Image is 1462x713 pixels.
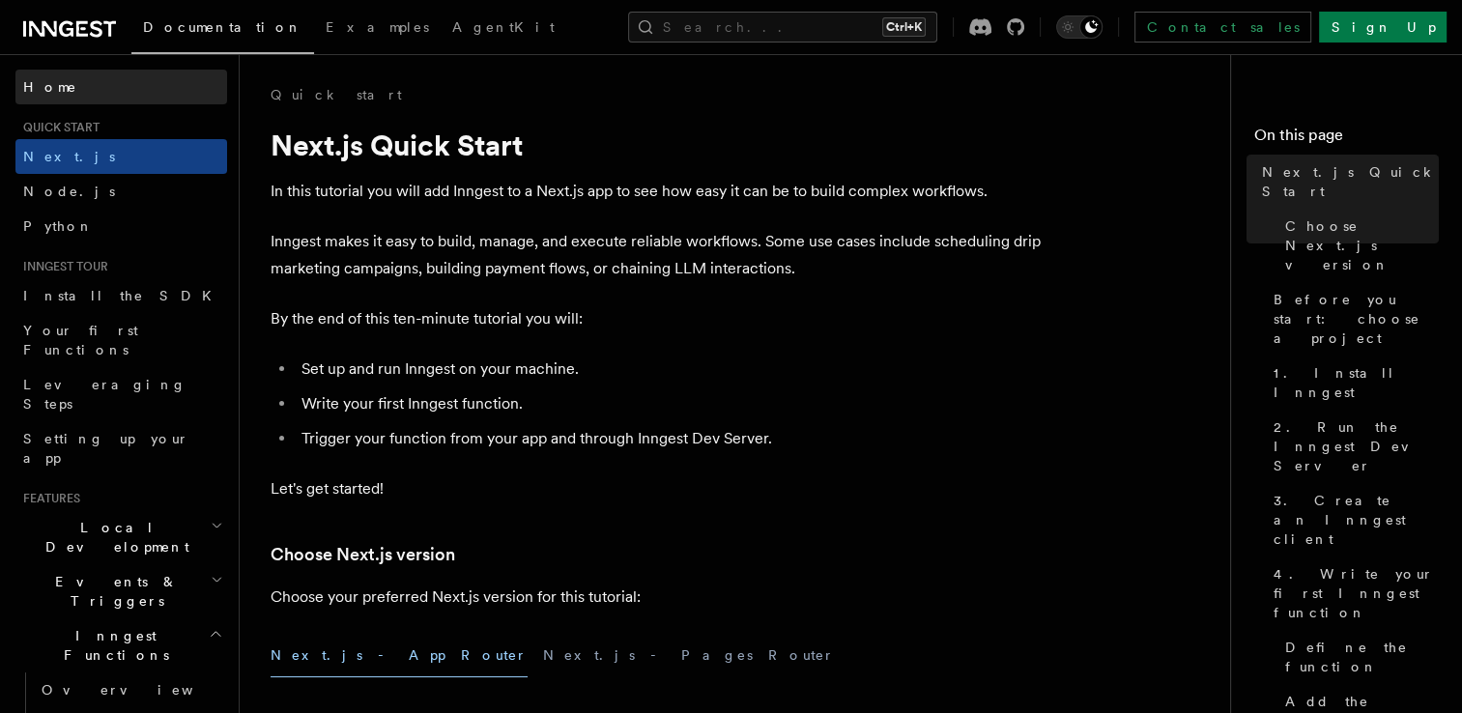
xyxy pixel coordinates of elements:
[15,259,108,274] span: Inngest tour
[15,139,227,174] a: Next.js
[23,77,77,97] span: Home
[15,421,227,475] a: Setting up your app
[326,19,429,35] span: Examples
[314,6,441,52] a: Examples
[1274,491,1439,549] span: 3. Create an Inngest client
[15,564,227,618] button: Events & Triggers
[23,323,138,357] span: Your first Functions
[296,390,1044,417] li: Write your first Inngest function.
[23,431,189,466] span: Setting up your app
[15,313,227,367] a: Your first Functions
[15,367,227,421] a: Leveraging Steps
[15,491,80,506] span: Features
[15,572,211,611] span: Events & Triggers
[271,178,1044,205] p: In this tutorial you will add Inngest to a Next.js app to see how easy it can be to build complex...
[15,174,227,209] a: Node.js
[1056,15,1103,39] button: Toggle dark mode
[23,218,94,234] span: Python
[34,672,227,707] a: Overview
[15,626,209,665] span: Inngest Functions
[1319,12,1447,43] a: Sign Up
[42,682,241,698] span: Overview
[15,120,100,135] span: Quick start
[15,70,227,104] a: Home
[1285,638,1439,676] span: Define the function
[1266,282,1439,356] a: Before you start: choose a project
[271,584,1044,611] p: Choose your preferred Next.js version for this tutorial:
[296,425,1044,452] li: Trigger your function from your app and through Inngest Dev Server.
[271,228,1044,282] p: Inngest makes it easy to build, manage, and execute reliable workflows. Some use cases include sc...
[1277,630,1439,684] a: Define the function
[1274,363,1439,402] span: 1. Install Inngest
[441,6,566,52] a: AgentKit
[296,356,1044,383] li: Set up and run Inngest on your machine.
[23,184,115,199] span: Node.js
[1134,12,1311,43] a: Contact sales
[15,209,227,243] a: Python
[271,128,1044,162] h1: Next.js Quick Start
[131,6,314,54] a: Documentation
[1254,155,1439,209] a: Next.js Quick Start
[1262,162,1439,201] span: Next.js Quick Start
[15,278,227,313] a: Install the SDK
[15,618,227,672] button: Inngest Functions
[1285,216,1439,274] span: Choose Next.js version
[1266,356,1439,410] a: 1. Install Inngest
[15,510,227,564] button: Local Development
[271,85,402,104] a: Quick start
[628,12,937,43] button: Search...Ctrl+K
[1254,124,1439,155] h4: On this page
[271,541,455,568] a: Choose Next.js version
[1274,290,1439,348] span: Before you start: choose a project
[1266,483,1439,556] a: 3. Create an Inngest client
[882,17,926,37] kbd: Ctrl+K
[143,19,302,35] span: Documentation
[271,305,1044,332] p: By the end of this ten-minute tutorial you will:
[543,634,835,677] button: Next.js - Pages Router
[452,19,555,35] span: AgentKit
[1266,556,1439,630] a: 4. Write your first Inngest function
[1274,564,1439,622] span: 4. Write your first Inngest function
[23,288,223,303] span: Install the SDK
[23,377,186,412] span: Leveraging Steps
[1266,410,1439,483] a: 2. Run the Inngest Dev Server
[23,149,115,164] span: Next.js
[271,634,528,677] button: Next.js - App Router
[1277,209,1439,282] a: Choose Next.js version
[271,475,1044,502] p: Let's get started!
[1274,417,1439,475] span: 2. Run the Inngest Dev Server
[15,518,211,556] span: Local Development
